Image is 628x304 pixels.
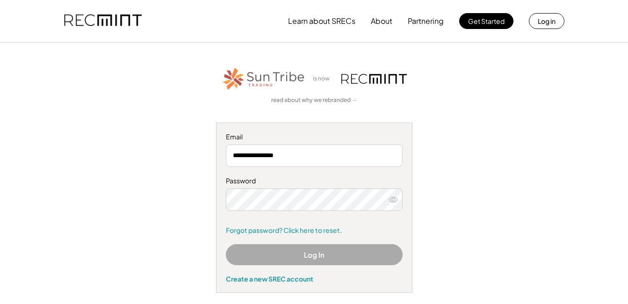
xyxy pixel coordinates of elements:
button: Log In [226,244,403,265]
div: is now [310,75,337,83]
img: recmint-logotype%403x.png [341,74,407,84]
div: Create a new SREC account [226,275,403,283]
button: About [371,12,392,30]
div: Password [226,176,403,186]
img: STT_Horizontal_Logo%2B-%2BColor.png [222,66,306,92]
img: recmint-logotype%403x.png [64,5,142,37]
button: Partnering [408,12,444,30]
a: read about why we rebranded → [271,96,357,104]
button: Learn about SRECs [288,12,355,30]
button: Log in [529,13,564,29]
button: Get Started [459,13,513,29]
div: Email [226,132,403,142]
a: Forgot password? Click here to reset. [226,226,403,235]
